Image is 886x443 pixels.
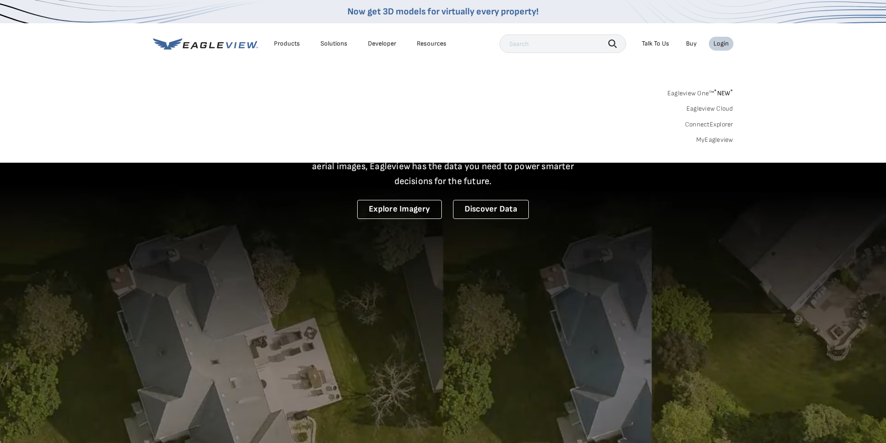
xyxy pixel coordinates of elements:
[642,40,669,48] div: Talk To Us
[686,40,697,48] a: Buy
[320,40,347,48] div: Solutions
[500,34,626,53] input: Search
[685,120,733,129] a: ConnectExplorer
[714,89,733,97] span: NEW
[368,40,396,48] a: Developer
[301,144,586,189] p: A new era starts here. Built on more than 3.5 billion high-resolution aerial images, Eagleview ha...
[686,105,733,113] a: Eagleview Cloud
[713,40,729,48] div: Login
[274,40,300,48] div: Products
[453,200,529,219] a: Discover Data
[417,40,446,48] div: Resources
[357,200,442,219] a: Explore Imagery
[347,6,539,17] a: Now get 3D models for virtually every property!
[696,136,733,144] a: MyEagleview
[667,86,733,97] a: Eagleview One™*NEW*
